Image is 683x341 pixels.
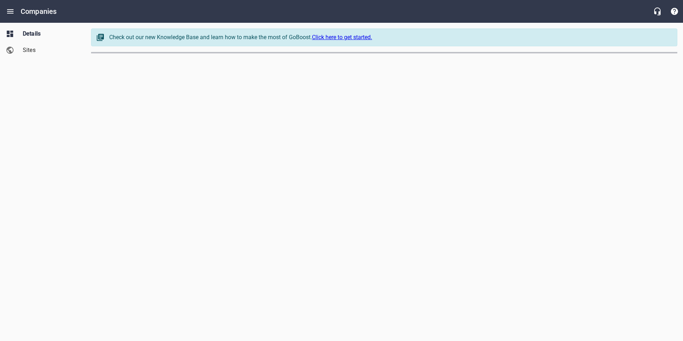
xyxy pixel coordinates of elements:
h6: Companies [21,6,57,17]
button: Open drawer [2,3,19,20]
button: Support Portal [666,3,683,20]
a: Click here to get started. [312,34,372,41]
div: Check out our new Knowledge Base and learn how to make the most of GoBoost. [109,33,670,42]
span: Details [23,30,77,38]
span: Sites [23,46,77,54]
button: Live Chat [649,3,666,20]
